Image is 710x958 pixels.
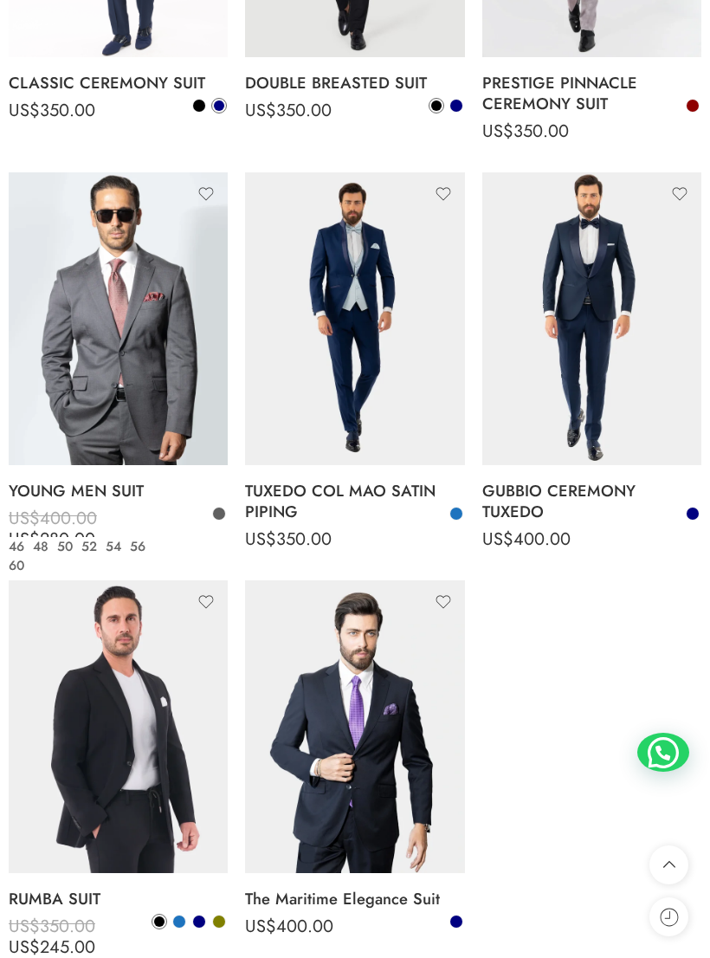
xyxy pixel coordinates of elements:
[9,914,95,939] bdi: 350.00
[9,914,40,939] span: US$
[482,66,701,121] a: PRESTIGE PINNACLE CEREMONY SUIT
[685,98,700,113] a: Bordeaux
[449,506,464,521] a: Blue
[9,98,95,123] bdi: 350.00
[245,882,464,916] a: The Maritime Elegance Suit
[245,527,332,552] bdi: 350.00
[482,119,569,144] bdi: 350.00
[4,556,29,576] a: 60
[429,98,444,113] a: Black
[211,98,227,113] a: Navy
[449,98,464,113] a: Navy
[245,98,276,123] span: US$
[152,914,167,929] a: Black
[9,506,40,531] span: US$
[9,882,228,916] a: RUMBA SUIT
[482,527,571,552] bdi: 400.00
[77,537,101,557] a: 52
[449,914,464,929] a: Navy
[245,527,276,552] span: US$
[53,537,77,557] a: 50
[245,66,464,100] a: DOUBLE BREASTED SUIT
[101,537,126,557] a: 54
[126,537,150,557] a: 56
[191,98,207,113] a: Black
[482,474,701,529] a: GUBBIO CEREMONY TUXEDO
[245,474,464,529] a: TUXEDO COL MAO SATIN PIPING
[9,527,95,552] bdi: 280.00
[211,914,227,929] a: Olive
[482,527,513,552] span: US$
[211,506,227,521] a: Anthracite
[245,914,333,939] bdi: 400.00
[685,506,700,521] a: Navy
[4,537,29,557] a: 46
[245,914,276,939] span: US$
[245,98,332,123] bdi: 350.00
[191,914,207,929] a: Navy
[9,527,40,552] span: US$
[9,474,228,508] a: YOUNG MEN SUIT
[29,537,53,557] a: 48
[9,506,97,531] bdi: 400.00
[9,98,40,123] span: US$
[9,66,228,100] a: CLASSIC CEREMONY SUIT
[482,119,513,144] span: US$
[171,914,187,929] a: Blue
